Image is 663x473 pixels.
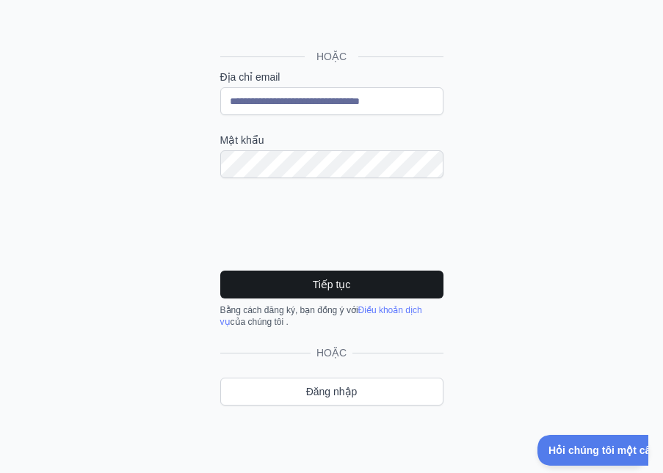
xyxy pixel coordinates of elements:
a: Đăng nhập [220,378,443,406]
iframe: Nút Đăng nhập bằng Google [213,7,448,40]
font: HOẶC [316,51,347,62]
font: Bằng cách đăng ký, bạn đồng ý với [220,305,358,315]
button: Tiếp tục [220,271,443,298]
iframe: reCAPTCHA [220,196,443,253]
iframe: Chuyển đổi Hỗ trợ khách hàng [537,435,648,466]
font: Hỏi chúng tôi một câu hỏi [11,10,138,21]
font: HOẶC [316,347,347,359]
font: của chúng tôi . [231,317,289,327]
font: Địa chỉ email [220,71,280,83]
font: Mật khẩu [220,134,264,146]
font: Tiếp tục [313,279,351,290]
font: Đăng nhập [306,386,358,397]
